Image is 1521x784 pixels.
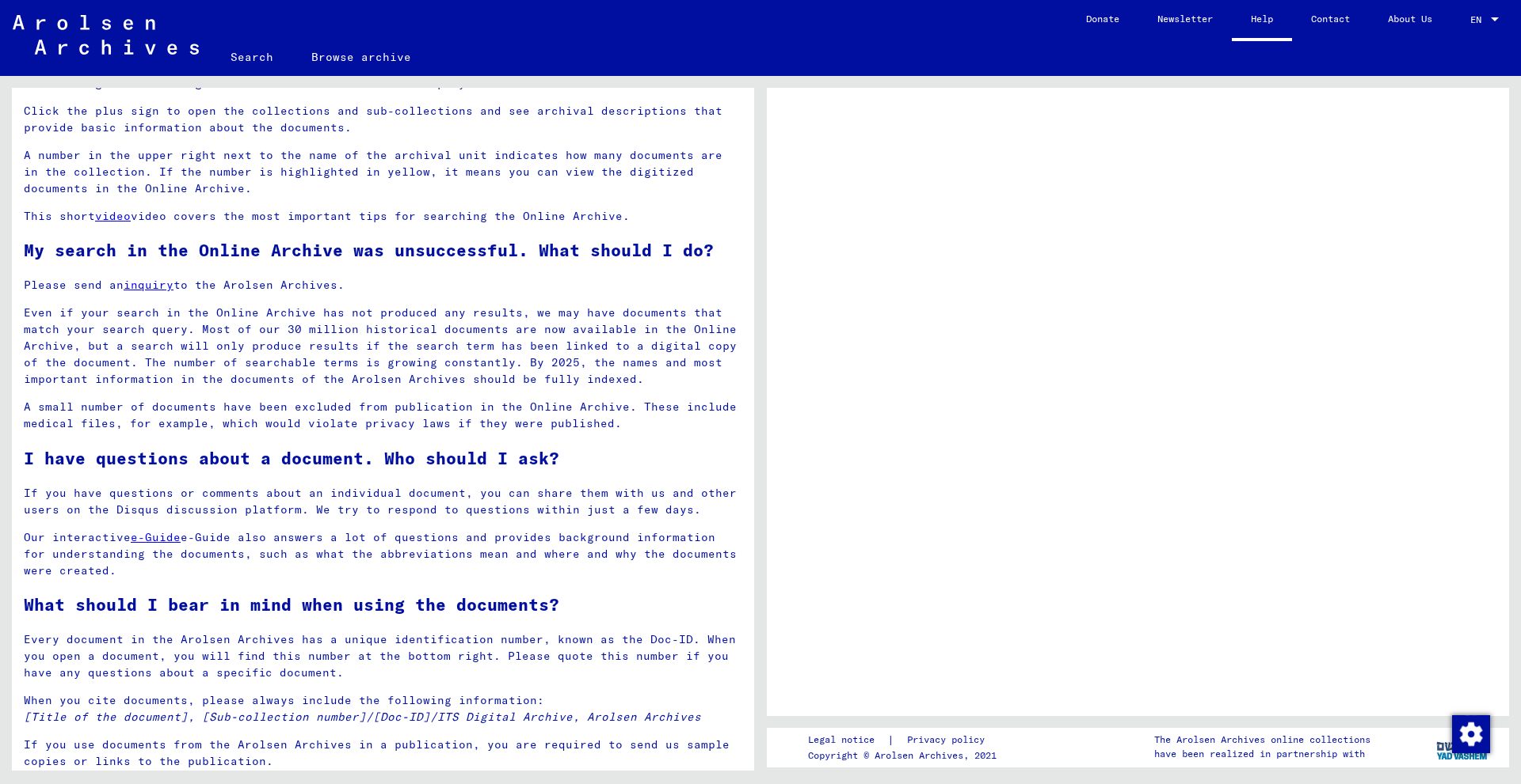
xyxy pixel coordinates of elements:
[24,737,742,770] p: If you use documents from the Arolsen Archives in a publication, you are required to send us samp...
[1451,714,1489,752] div: Change consent
[24,446,742,472] h2: I have questions about a document. Who should I ask?
[24,631,742,681] p: Every document in the Arolsen Archives has a unique identification number, known as the Doc-ID. W...
[212,38,292,76] a: Search
[1433,727,1492,767] img: yv_logo.png
[1452,715,1490,753] img: Change consent
[292,38,430,76] a: Browse archive
[24,305,742,388] p: Even if your search in the Online Archive has not produced any results, we may have documents tha...
[1154,747,1370,761] p: have been realized in partnership with
[95,209,131,223] a: video
[24,485,742,518] p: If you have questions or comments about an individual document, you can share them with us and ot...
[894,732,1004,748] a: Privacy policy
[808,732,887,748] a: Legal notice
[124,278,173,292] a: inquiry
[24,277,742,294] p: Please send an to the Arolsen Archives.
[808,732,1004,748] div: |
[24,710,701,724] em: [Title of the document], [Sub-collection number]/[Doc-ID]/ITS Digital Archive, Arolsen Archives
[808,748,1004,763] p: Copyright © Arolsen Archives, 2021
[13,15,199,55] img: Arolsen_neg.svg
[24,147,742,197] p: A number in the upper right next to the name of the archival unit indicates how many documents ar...
[24,593,742,618] h2: What should I bear in mind when using the documents?
[24,399,742,432] p: A small number of documents have been excluded from publication in the Online Archive. These incl...
[24,692,742,725] p: When you cite documents, please always include the following information:
[131,530,181,544] a: e-Guide
[24,238,742,263] h2: My search in the Online Archive was unsuccessful. What should I do?
[24,529,742,579] p: Our interactive e-Guide also answers a lot of questions and provides background information for u...
[1470,13,1481,25] mat-select-trigger: EN
[24,208,742,225] p: This short video covers the most important tips for searching the Online Archive.
[1154,733,1370,747] p: The Arolsen Archives online collections
[24,103,742,136] p: Click the plus sign to open the collections and sub-collections and see archival descriptions tha...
